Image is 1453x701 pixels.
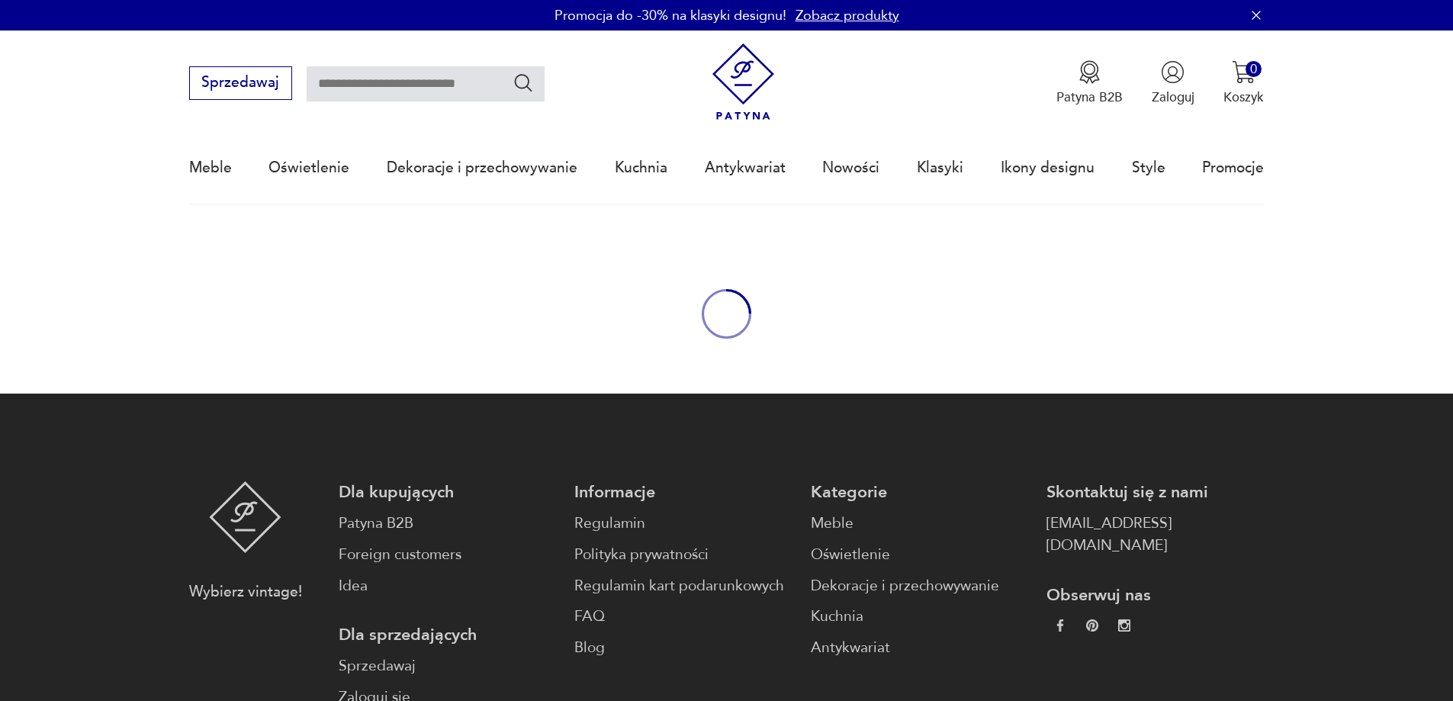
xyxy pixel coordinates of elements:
[1232,60,1255,84] img: Ikona koszyka
[1046,513,1264,557] a: [EMAIL_ADDRESS][DOMAIN_NAME]
[1056,60,1123,106] button: Patyna B2B
[1046,481,1264,503] p: Skontaktuj się z nami
[811,544,1028,566] a: Oświetlenie
[513,72,535,94] button: Szukaj
[209,481,281,553] img: Patyna - sklep z meblami i dekoracjami vintage
[574,481,792,503] p: Informacje
[796,6,899,25] a: Zobacz produkty
[574,637,792,659] a: Blog
[1152,60,1194,106] button: Zaloguj
[189,78,292,90] a: Sprzedawaj
[1056,88,1123,106] p: Patyna B2B
[189,581,302,603] p: Wybierz vintage!
[339,481,556,503] p: Dla kupujących
[822,133,879,203] a: Nowości
[1223,88,1264,106] p: Koszyk
[555,6,786,25] p: Promocja do -30% na klasyki designu!
[574,513,792,535] a: Regulamin
[339,655,556,677] a: Sprzedawaj
[917,133,963,203] a: Klasyki
[615,133,667,203] a: Kuchnia
[339,624,556,646] p: Dla sprzedających
[1118,619,1130,632] img: c2fd9cf7f39615d9d6839a72ae8e59e5.webp
[1046,584,1264,606] p: Obserwuj nas
[1078,60,1101,84] img: Ikona medalu
[574,544,792,566] a: Polityka prywatności
[387,133,577,203] a: Dekoracje i przechowywanie
[1086,619,1098,632] img: 37d27d81a828e637adc9f9cb2e3d3a8a.webp
[574,606,792,628] a: FAQ
[705,43,782,121] img: Patyna - sklep z meblami i dekoracjami vintage
[268,133,349,203] a: Oświetlenie
[811,481,1028,503] p: Kategorie
[811,606,1028,628] a: Kuchnia
[1001,133,1095,203] a: Ikony designu
[1161,60,1185,84] img: Ikonka użytkownika
[811,575,1028,597] a: Dekoracje i przechowywanie
[1223,60,1264,106] button: 0Koszyk
[339,575,556,597] a: Idea
[189,133,232,203] a: Meble
[705,133,786,203] a: Antykwariat
[189,66,292,100] button: Sprzedawaj
[811,513,1028,535] a: Meble
[1246,61,1262,77] div: 0
[339,513,556,535] a: Patyna B2B
[1152,88,1194,106] p: Zaloguj
[339,544,556,566] a: Foreign customers
[1202,133,1264,203] a: Promocje
[1054,619,1066,632] img: da9060093f698e4c3cedc1453eec5031.webp
[574,575,792,597] a: Regulamin kart podarunkowych
[1056,60,1123,106] a: Ikona medaluPatyna B2B
[1132,133,1165,203] a: Style
[811,637,1028,659] a: Antykwariat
